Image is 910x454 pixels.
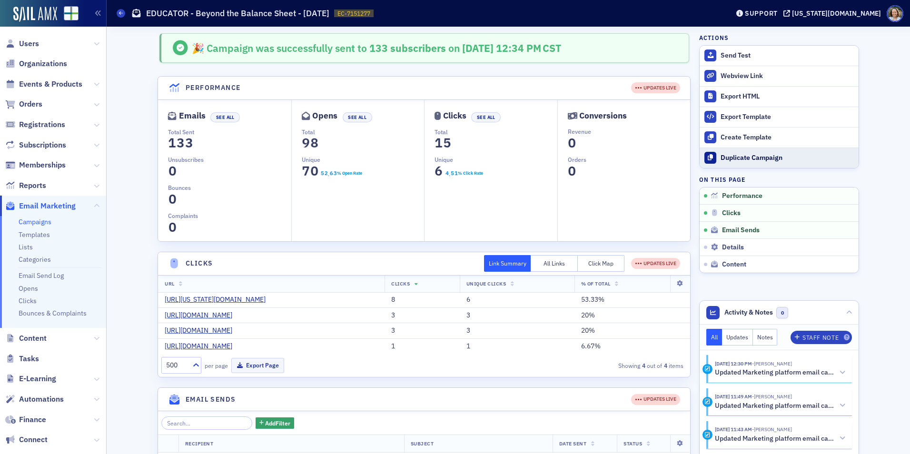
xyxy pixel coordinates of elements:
span: 🎉 Campaign was successfully sent to on [192,41,462,55]
div: % Click Rate [458,170,483,177]
span: Performance [722,192,762,200]
div: Activity [702,364,712,374]
a: Finance [5,415,46,425]
h1: EDUCATOR - Beyond the Balance Sheet - [DATE] [146,8,329,19]
span: Email Sends [722,226,760,235]
button: Click Map [578,255,625,272]
p: Unsubscribes [168,155,291,164]
section: 15 [435,138,452,148]
a: [URL][DOMAIN_NAME] [165,326,239,335]
h4: Performance [186,83,240,93]
a: Bounces & Complaints [19,309,87,317]
p: Total [435,128,557,136]
span: Subscriptions [19,140,66,150]
span: 3 [175,135,188,151]
button: [US_STATE][DOMAIN_NAME] [783,10,884,17]
div: Export Template [721,113,854,121]
span: Details [722,243,744,252]
img: SailAMX [13,7,57,22]
span: 8 [308,135,321,151]
h5: Updated Marketing platform email campaign: EDUCATOR - Beyond the Balance Sheet - [DATE] [715,434,836,443]
strong: 4 [640,361,647,370]
div: 1 [391,342,453,351]
div: Conversions [579,113,627,118]
a: Lists [19,243,33,251]
span: Content [722,260,746,269]
div: UPDATES LIVE [631,82,680,93]
div: Activity [702,397,712,407]
a: Registrations [5,119,65,130]
button: Updates [722,329,753,345]
h4: On this page [699,175,859,184]
section: 0 [168,166,177,177]
a: Users [5,39,39,49]
p: Unique [302,155,425,164]
span: Recipient [185,440,214,447]
h4: Clicks [186,258,213,268]
div: UPDATES LIVE [631,258,680,269]
div: Clicks [443,113,466,118]
strong: 4 [662,361,669,370]
button: All [706,329,722,345]
span: 2 [324,169,328,178]
span: 4 [445,169,449,178]
div: UPDATES LIVE [635,395,676,403]
span: 7 [299,163,312,179]
div: Webview Link [721,72,854,80]
span: Automations [19,394,64,405]
div: 3 [466,326,568,335]
p: Orders [568,155,691,164]
button: All Links [531,255,578,272]
input: Search… [161,416,252,430]
h5: Updated Marketing platform email campaign: EDUCATOR - Beyond the Balance Sheet - [DATE] [715,402,836,410]
a: [URL][US_STATE][DOMAIN_NAME] [165,296,273,304]
span: 1 [166,135,179,151]
time: 3/6/2025 11:43 AM [715,426,752,433]
span: 1 [433,135,445,151]
div: 20% [581,311,684,320]
div: Opens [312,113,337,118]
img: SailAMX [64,6,79,21]
a: Clicks [19,296,37,305]
span: 5 [320,169,325,178]
section: 133 [168,138,194,148]
span: Finance [19,415,46,425]
span: Connect [19,434,48,445]
a: Categories [19,255,51,264]
time: 3/6/2025 11:49 AM [715,393,752,400]
p: Total Sent [168,128,291,136]
div: 3 [391,311,453,320]
a: Export HTML [700,86,859,107]
a: Automations [5,394,64,405]
button: AddFilter [256,417,295,429]
p: Bounces [168,183,291,192]
span: Users [19,39,39,49]
a: Events & Products [5,79,82,89]
a: Campaigns [19,217,51,226]
div: 6.67% [581,342,684,351]
span: 0 [166,191,179,207]
span: Activity & Notes [724,307,773,317]
section: 0 [568,138,576,148]
label: per page [205,361,228,370]
a: Organizations [5,59,67,69]
button: Notes [753,329,778,345]
div: % Open Rate [337,170,362,177]
div: 20% [581,326,684,335]
a: Memberships [5,160,66,170]
p: Unique [435,155,557,164]
button: Send Test [700,46,859,66]
time: 3/6/2025 12:30 PM [715,360,752,367]
a: E-Learning [5,374,56,384]
div: [US_STATE][DOMAIN_NAME] [792,9,881,18]
section: 70 [302,166,319,177]
p: Revenue [568,127,691,136]
span: Registrations [19,119,65,130]
span: Clicks [722,209,741,217]
a: Reports [5,180,46,191]
div: 3 [466,311,568,320]
div: Activity [702,430,712,440]
span: [DATE] [462,41,496,55]
span: . [328,171,329,178]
